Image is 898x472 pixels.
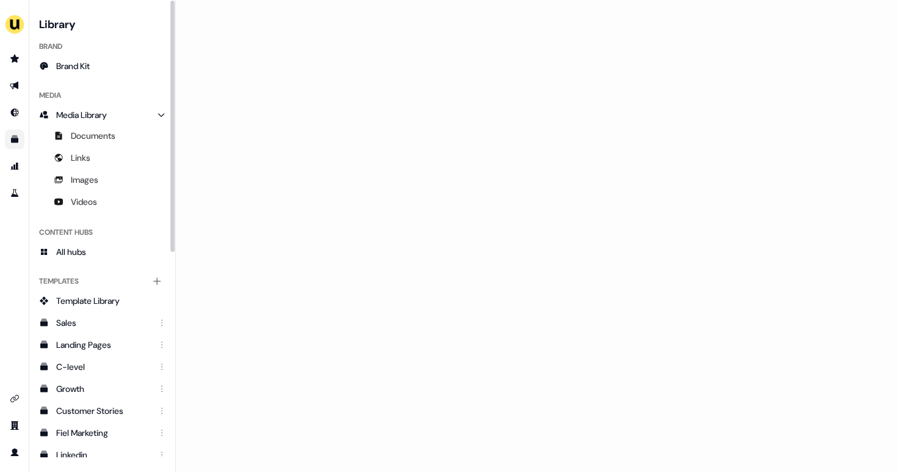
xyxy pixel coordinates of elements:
[5,157,24,176] a: Go to attribution
[56,109,107,121] span: Media Library
[34,192,170,212] a: Videos
[56,361,151,373] div: C-level
[56,405,151,417] div: Customer Stories
[56,339,151,351] div: Landing Pages
[56,60,90,72] span: Brand Kit
[34,357,170,377] a: C-level
[56,449,151,461] div: Linkedin
[34,105,170,125] a: Media Library
[34,170,170,190] a: Images
[34,15,170,32] h3: Library
[34,86,170,105] div: Media
[56,295,120,307] span: Template Library
[34,242,170,262] a: All hubs
[34,148,170,168] a: Links
[34,37,170,56] div: Brand
[34,56,170,76] a: Brand Kit
[34,223,170,242] div: Content Hubs
[5,416,24,435] a: Go to team
[56,427,151,439] div: Fiel Marketing
[34,445,170,465] a: Linkedin
[71,196,97,208] span: Videos
[34,313,170,333] a: Sales
[5,76,24,95] a: Go to outbound experience
[71,130,115,142] span: Documents
[34,379,170,399] a: Growth
[56,317,151,329] div: Sales
[5,389,24,408] a: Go to integrations
[34,423,170,443] a: Fiel Marketing
[71,152,90,164] span: Links
[5,443,24,462] a: Go to profile
[56,383,151,395] div: Growth
[34,271,170,291] div: Templates
[34,401,170,421] a: Customer Stories
[34,335,170,355] a: Landing Pages
[5,130,24,149] a: Go to templates
[5,183,24,203] a: Go to experiments
[71,174,98,186] span: Images
[5,103,24,122] a: Go to Inbound
[56,246,86,258] span: All hubs
[34,291,170,311] a: Template Library
[5,49,24,68] a: Go to prospects
[34,126,170,146] a: Documents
